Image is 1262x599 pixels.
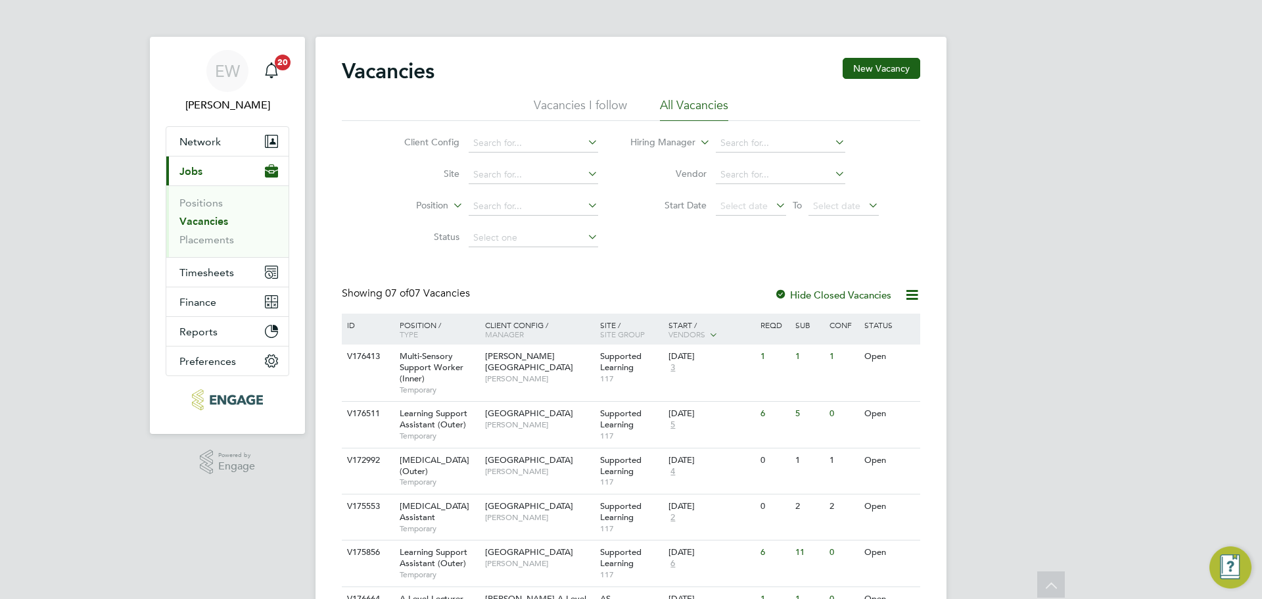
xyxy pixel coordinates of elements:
div: ID [344,314,390,336]
div: Open [861,448,918,473]
div: 1 [757,345,791,369]
input: Search for... [716,134,845,153]
div: 0 [757,494,791,519]
div: 0 [757,448,791,473]
div: 1 [826,345,860,369]
input: Select one [469,229,598,247]
div: Sub [792,314,826,336]
span: Vendors [668,329,705,339]
span: Preferences [179,355,236,368]
div: Showing [342,287,473,300]
label: Site [384,168,459,180]
div: Jobs [166,185,289,257]
li: All Vacancies [660,97,728,121]
span: 117 [600,373,663,384]
button: New Vacancy [843,58,920,79]
div: V175553 [344,494,390,519]
span: Finance [179,296,216,308]
div: Open [861,345,918,369]
label: Client Config [384,136,459,148]
span: 117 [600,569,663,580]
div: Site / [597,314,666,345]
div: [DATE] [668,455,754,466]
div: Status [861,314,918,336]
span: [GEOGRAPHIC_DATA] [485,546,573,558]
div: 5 [792,402,826,426]
span: [PERSON_NAME] [485,466,594,477]
input: Search for... [469,166,598,184]
div: V172992 [344,448,390,473]
div: Conf [826,314,860,336]
span: [GEOGRAPHIC_DATA] [485,454,573,466]
a: Go to home page [166,389,289,410]
button: Engage Resource Center [1209,546,1251,588]
div: V175856 [344,540,390,565]
span: Select date [813,200,860,212]
label: Start Date [631,199,707,211]
span: [MEDICAL_DATA] (Outer) [400,454,469,477]
div: [DATE] [668,351,754,362]
span: [PERSON_NAME][GEOGRAPHIC_DATA] [485,350,573,373]
label: Position [373,199,448,212]
span: 117 [600,477,663,487]
span: [PERSON_NAME] [485,419,594,430]
div: Client Config / [482,314,597,345]
span: Temporary [400,431,479,441]
button: Timesheets [166,258,289,287]
span: 20 [275,55,291,70]
a: EW[PERSON_NAME] [166,50,289,113]
span: 07 Vacancies [385,287,470,300]
span: Temporary [400,477,479,487]
span: Reports [179,325,218,338]
button: Jobs [166,156,289,185]
div: [DATE] [668,547,754,558]
div: 2 [826,494,860,519]
span: 4 [668,466,677,477]
span: Powered by [218,450,255,461]
span: Jobs [179,165,202,178]
div: 11 [792,540,826,565]
a: 20 [258,50,285,92]
button: Reports [166,317,289,346]
label: Vendor [631,168,707,180]
span: Ella Wratten [166,97,289,113]
img: blackstonerecruitment-logo-retina.png [192,389,262,410]
span: Timesheets [179,266,234,279]
a: Powered byEngage [200,450,256,475]
button: Preferences [166,347,289,375]
label: Hiring Manager [620,136,695,149]
div: Reqd [757,314,791,336]
div: 0 [826,402,860,426]
span: [PERSON_NAME] [485,373,594,384]
div: 1 [792,345,826,369]
span: To [789,197,806,214]
div: Open [861,494,918,519]
input: Search for... [469,134,598,153]
span: Engage [218,461,255,472]
span: Temporary [400,569,479,580]
span: Site Group [600,329,645,339]
div: 6 [757,540,791,565]
span: Select date [720,200,768,212]
span: 07 of [385,287,409,300]
label: Hide Closed Vacancies [774,289,891,301]
span: [GEOGRAPHIC_DATA] [485,408,573,419]
li: Vacancies I follow [534,97,627,121]
span: Supported Learning [600,500,642,523]
span: Multi-Sensory Support Worker (Inner) [400,350,463,384]
span: 117 [600,431,663,441]
div: V176511 [344,402,390,426]
span: Supported Learning [600,454,642,477]
div: 2 [792,494,826,519]
nav: Main navigation [150,37,305,434]
span: EW [215,62,240,80]
div: [DATE] [668,408,754,419]
button: Network [166,127,289,156]
span: Temporary [400,523,479,534]
span: Type [400,329,418,339]
span: Manager [485,329,524,339]
span: [GEOGRAPHIC_DATA] [485,500,573,512]
span: [PERSON_NAME] [485,512,594,523]
div: Open [861,402,918,426]
span: [MEDICAL_DATA] Assistant [400,500,469,523]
